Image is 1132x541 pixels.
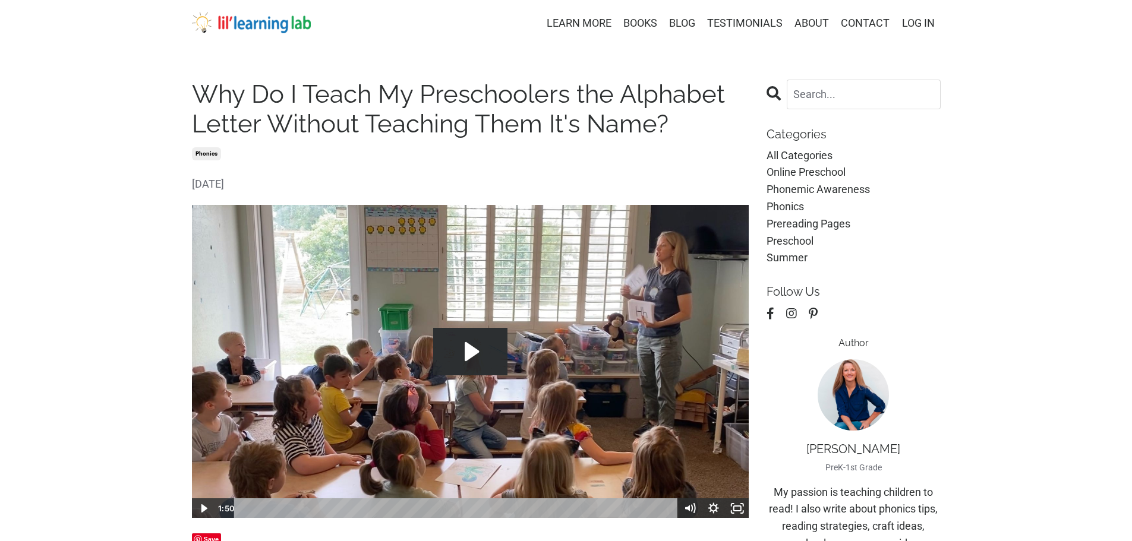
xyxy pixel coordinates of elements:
[767,442,941,456] p: [PERSON_NAME]
[242,498,672,518] div: Playbar
[678,498,702,518] button: Mute
[767,233,941,250] a: preschool
[794,15,829,32] a: ABOUT
[192,147,221,160] a: phonics
[192,176,749,193] span: [DATE]
[547,15,611,32] a: LEARN MORE
[767,337,941,349] h6: Author
[192,80,749,140] h1: Why Do I Teach My Preschoolers the Alphabet Letter Without Teaching Them It's Name?
[707,15,783,32] a: TESTIMONIALS
[191,498,215,518] button: Play Video
[767,127,941,141] p: Categories
[702,498,726,518] button: Show settings menu
[787,80,941,109] input: Search...
[767,249,941,267] a: summer
[669,15,695,32] a: BLOG
[767,164,941,181] a: online preschool
[433,328,507,375] button: Play Video: file-uploads/sites/2147505858/video/885ab4a-145-efe-aa4-862771fc3_IMG_4602.MOV
[902,17,935,29] a: LOG IN
[726,498,749,518] button: Fullscreen
[767,181,941,198] a: phonemic awareness
[767,284,941,299] p: Follow Us
[767,461,941,474] p: PreK-1st Grade
[192,12,311,33] img: lil' learning lab
[767,216,941,233] a: prereading pages
[767,147,941,164] a: All Categories
[623,15,657,32] a: BOOKS
[767,198,941,216] a: phonics
[841,15,890,32] a: CONTACT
